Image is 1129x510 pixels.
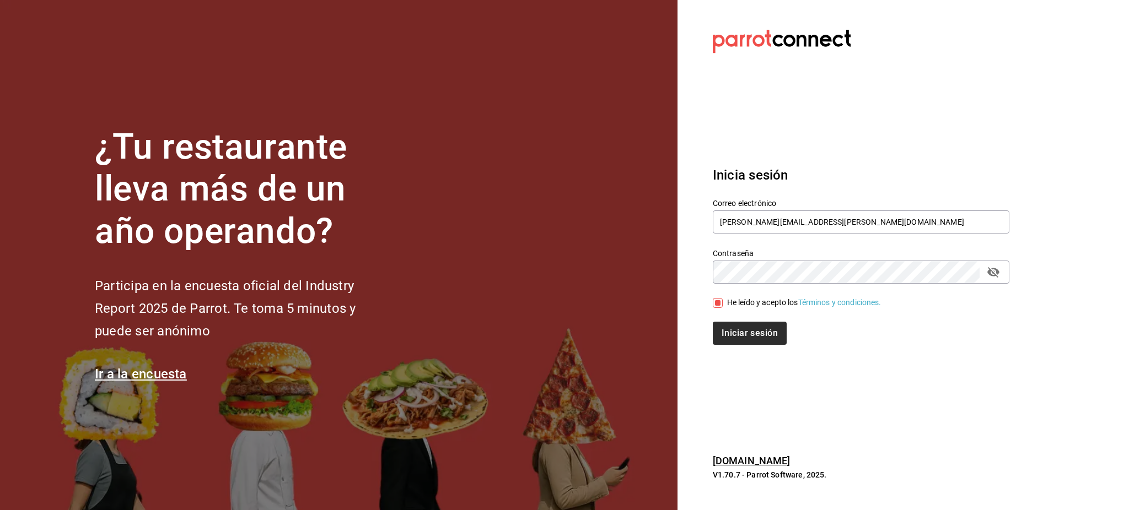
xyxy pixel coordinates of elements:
[95,126,393,253] h1: ¿Tu restaurante lleva más de un año operando?
[713,210,1009,234] input: Ingresa tu correo electrónico
[798,298,881,307] a: Términos y condiciones.
[984,263,1003,281] button: passwordField
[713,455,791,466] a: [DOMAIN_NAME]
[713,199,1009,207] label: Correo electrónico
[95,275,393,342] h2: Participa en la encuesta oficial del Industry Report 2025 de Parrot. Te toma 5 minutos y puede se...
[713,249,1009,257] label: Contraseña
[713,469,1009,480] p: V1.70.7 - Parrot Software, 2025.
[713,165,1009,185] h3: Inicia sesión
[95,366,187,382] a: Ir a la encuesta
[727,297,881,308] div: He leído y acepto los
[713,322,787,345] button: Iniciar sesión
